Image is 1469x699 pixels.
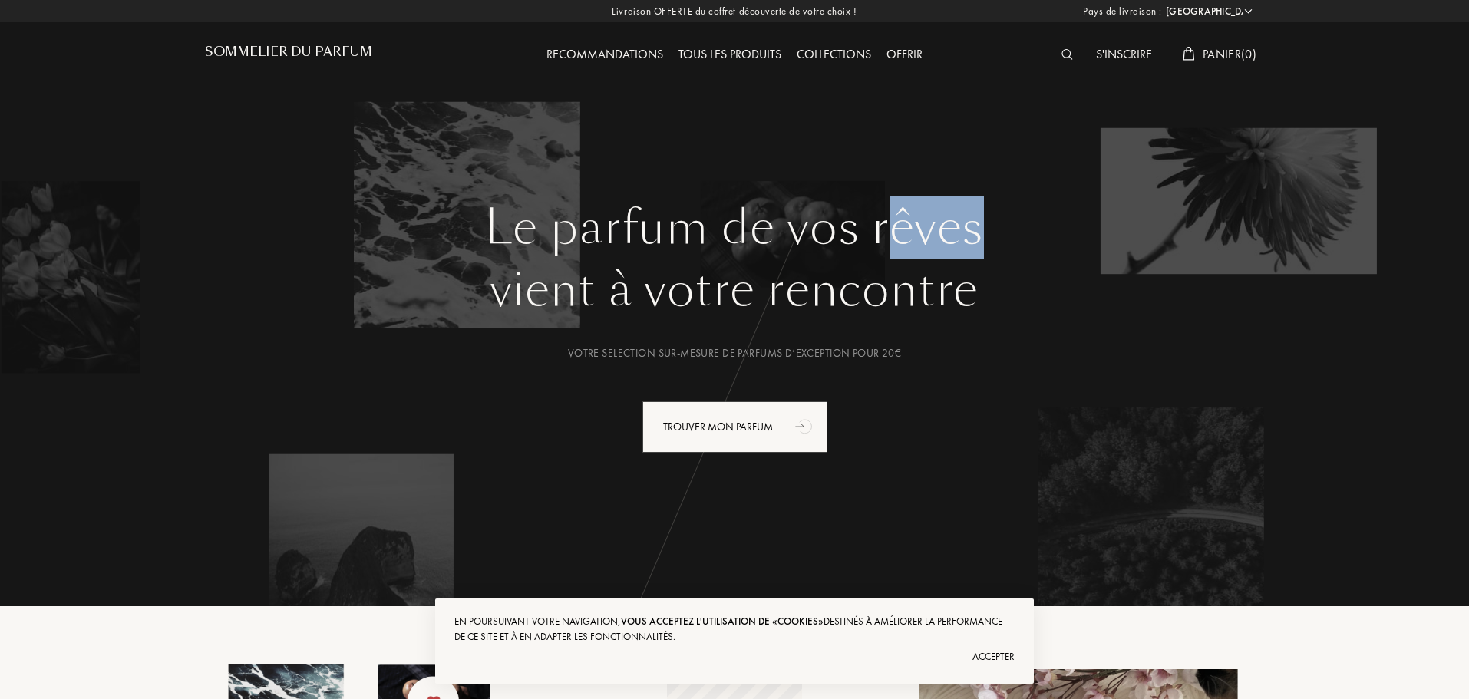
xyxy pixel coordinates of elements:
[216,200,1253,256] h1: Le parfum de vos rêves
[216,256,1253,325] div: vient à votre rencontre
[1183,47,1195,61] img: cart_white.svg
[539,45,671,65] div: Recommandations
[1203,46,1256,62] span: Panier ( 0 )
[879,46,930,62] a: Offrir
[1088,45,1160,65] div: S'inscrire
[454,645,1015,669] div: Accepter
[879,45,930,65] div: Offrir
[790,410,820,441] div: animation
[216,345,1253,361] div: Votre selection sur-mesure de parfums d’exception pour 20€
[1088,46,1160,62] a: S'inscrire
[789,45,879,65] div: Collections
[621,615,824,628] span: vous acceptez l'utilisation de «cookies»
[454,614,1015,645] div: En poursuivant votre navigation, destinés à améliorer la performance de ce site et à en adapter l...
[671,46,789,62] a: Tous les produits
[789,46,879,62] a: Collections
[642,401,827,453] div: Trouver mon parfum
[631,401,839,453] a: Trouver mon parfumanimation
[1061,49,1073,60] img: search_icn_white.svg
[205,45,372,59] h1: Sommelier du Parfum
[539,46,671,62] a: Recommandations
[205,45,372,65] a: Sommelier du Parfum
[1083,4,1162,19] span: Pays de livraison :
[671,45,789,65] div: Tous les produits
